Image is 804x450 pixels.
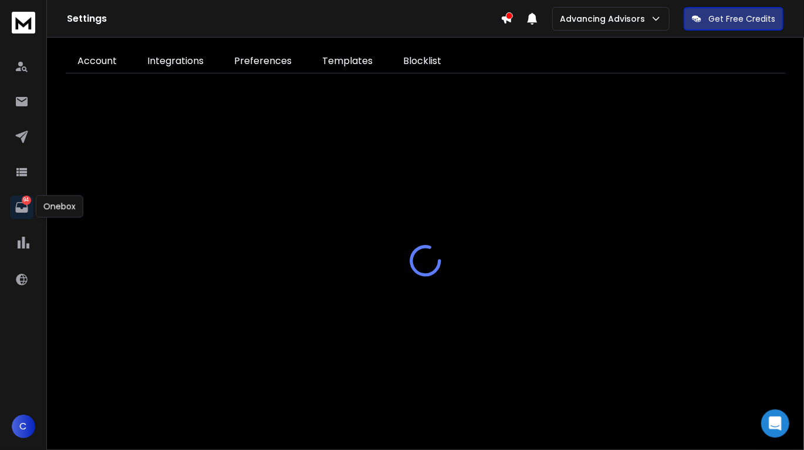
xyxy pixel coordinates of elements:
h1: Settings [67,12,501,26]
div: Open Intercom Messenger [761,409,789,438]
button: C [12,415,35,438]
p: Advancing Advisors [560,13,650,25]
img: logo [12,12,35,33]
a: 94 [10,196,33,219]
p: Get Free Credits [708,13,775,25]
p: 94 [22,196,31,205]
a: Blocklist [391,49,453,73]
a: Preferences [222,49,303,73]
button: Get Free Credits [684,7,783,31]
a: Account [66,49,129,73]
a: Integrations [136,49,215,73]
a: Templates [310,49,384,73]
div: Onebox [36,195,83,217]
